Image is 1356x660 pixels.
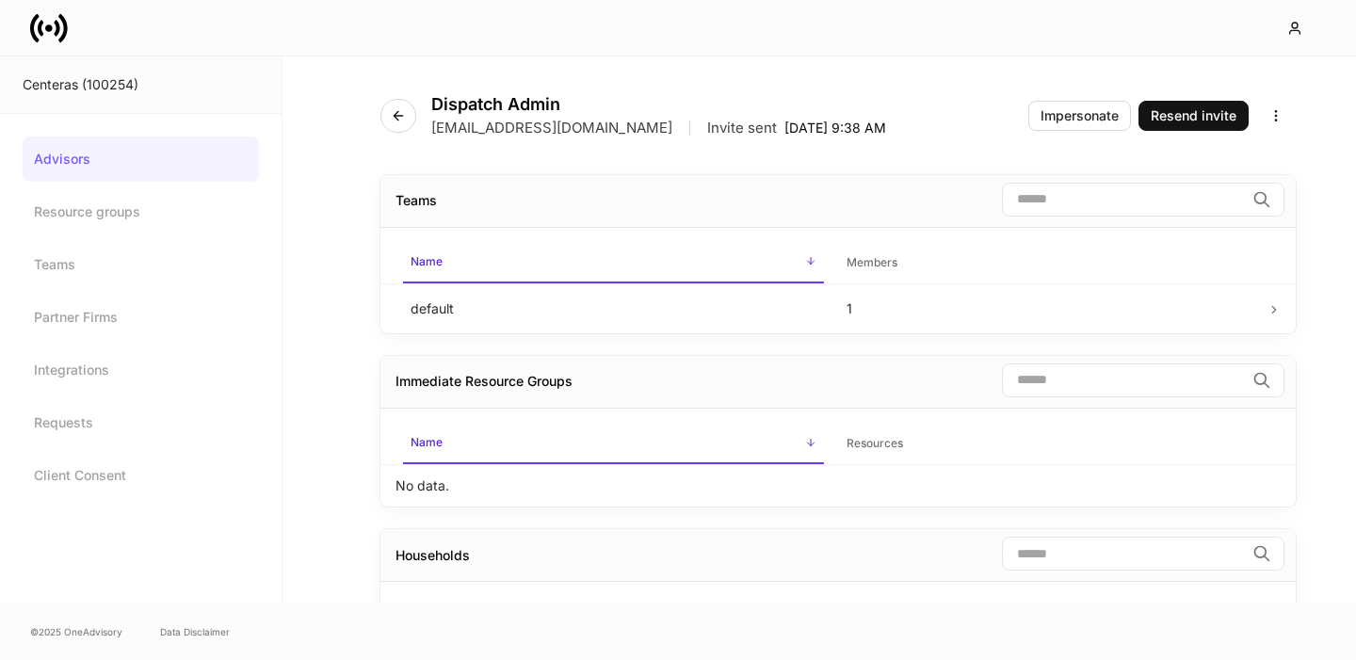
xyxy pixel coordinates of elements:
[839,425,1260,463] span: Resources
[23,242,259,287] a: Teams
[707,119,777,137] p: Invite sent
[23,189,259,234] a: Resource groups
[23,347,259,393] a: Integrations
[831,283,1267,333] td: 1
[403,424,824,464] span: Name
[431,94,886,115] h4: Dispatch Admin
[847,253,897,271] h6: Members
[23,400,259,445] a: Requests
[395,283,831,333] td: default
[30,624,122,639] span: © 2025 OneAdvisory
[411,252,443,270] h6: Name
[847,434,903,452] h6: Resources
[431,119,672,137] p: [EMAIL_ADDRESS][DOMAIN_NAME]
[23,75,259,94] div: Centeras (100254)
[411,433,443,451] h6: Name
[395,191,437,210] div: Teams
[1138,101,1249,131] button: Resend invite
[784,119,886,137] p: [DATE] 9:38 AM
[395,546,470,565] div: Households
[160,624,230,639] a: Data Disclaimer
[395,372,573,391] div: Immediate Resource Groups
[403,243,824,283] span: Name
[23,295,259,340] a: Partner Firms
[395,476,449,495] p: No data.
[1028,101,1131,131] button: Impersonate
[23,453,259,498] a: Client Consent
[1151,109,1236,122] div: Resend invite
[1041,109,1119,122] div: Impersonate
[839,244,1260,282] span: Members
[687,119,692,137] p: |
[23,137,259,182] a: Advisors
